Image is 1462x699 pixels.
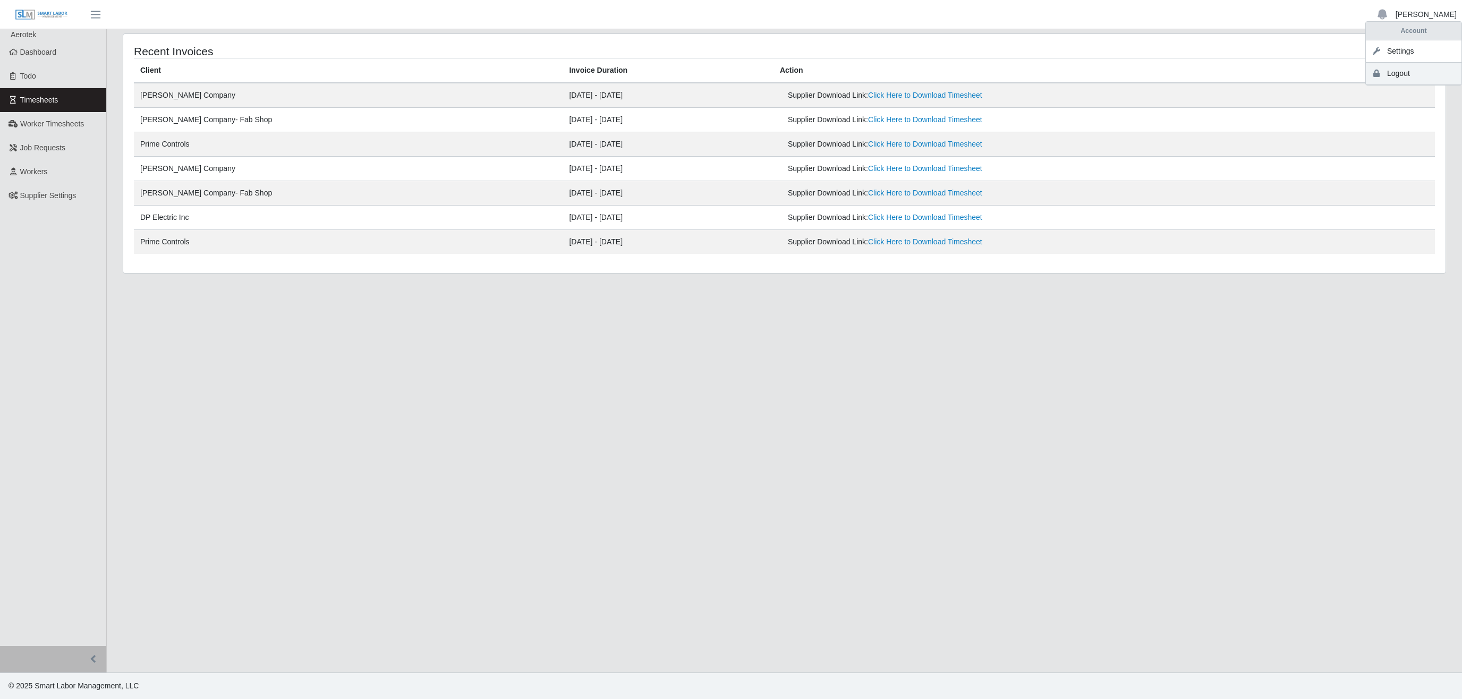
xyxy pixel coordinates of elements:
[20,191,76,200] span: Supplier Settings
[1366,40,1461,63] a: Settings
[563,132,773,157] td: [DATE] - [DATE]
[563,83,773,108] td: [DATE] - [DATE]
[868,115,982,124] a: Click Here to Download Timesheet
[20,72,36,80] span: Todo
[1366,63,1461,85] a: Logout
[20,96,58,104] span: Timesheets
[563,206,773,230] td: [DATE] - [DATE]
[868,213,982,221] a: Click Here to Download Timesheet
[788,187,1204,199] div: Supplier Download Link:
[788,163,1204,174] div: Supplier Download Link:
[563,108,773,132] td: [DATE] - [DATE]
[788,139,1204,150] div: Supplier Download Link:
[868,237,982,246] a: Click Here to Download Timesheet
[868,164,982,173] a: Click Here to Download Timesheet
[134,132,563,157] td: Prime Controls
[134,45,667,58] h4: Recent Invoices
[563,230,773,254] td: [DATE] - [DATE]
[788,212,1204,223] div: Supplier Download Link:
[11,30,36,39] span: Aerotek
[1401,27,1427,35] strong: Account
[1396,9,1457,20] a: [PERSON_NAME]
[788,114,1204,125] div: Supplier Download Link:
[868,140,982,148] a: Click Here to Download Timesheet
[15,9,68,21] img: SLM Logo
[134,206,563,230] td: DP Electric Inc
[20,120,84,128] span: Worker Timesheets
[788,90,1204,101] div: Supplier Download Link:
[563,181,773,206] td: [DATE] - [DATE]
[563,58,773,83] th: Invoice Duration
[134,108,563,132] td: [PERSON_NAME] Company- Fab Shop
[8,681,139,690] span: © 2025 Smart Labor Management, LLC
[134,58,563,83] th: Client
[868,91,982,99] a: Click Here to Download Timesheet
[134,83,563,108] td: [PERSON_NAME] Company
[788,236,1204,248] div: Supplier Download Link:
[134,181,563,206] td: [PERSON_NAME] Company- Fab Shop
[20,48,57,56] span: Dashboard
[134,157,563,181] td: [PERSON_NAME] Company
[20,143,66,152] span: Job Requests
[20,167,48,176] span: Workers
[868,189,982,197] a: Click Here to Download Timesheet
[773,58,1435,83] th: Action
[563,157,773,181] td: [DATE] - [DATE]
[134,230,563,254] td: Prime Controls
